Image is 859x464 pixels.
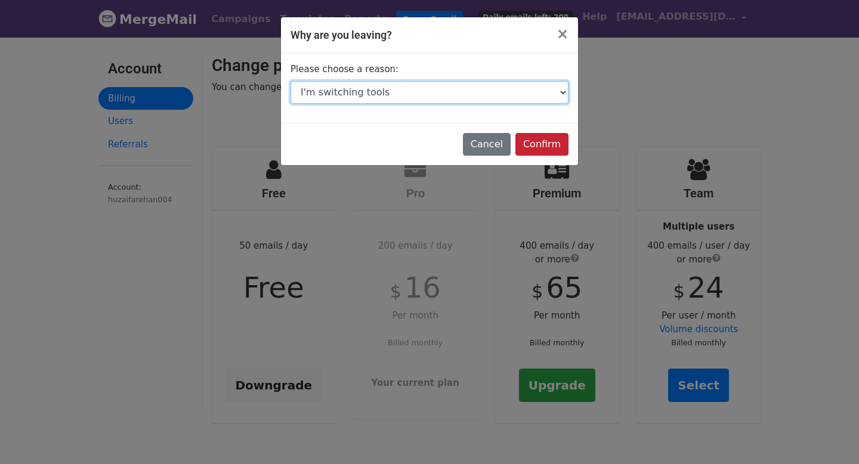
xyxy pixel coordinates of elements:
[547,17,578,51] button: Close
[291,63,398,76] label: Please choose a reason:
[799,407,859,464] iframe: Chat Widget
[557,26,568,42] span: ×
[515,133,568,156] input: Confirm
[291,27,392,43] h5: Why are you leaving?
[463,133,511,156] button: Cancel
